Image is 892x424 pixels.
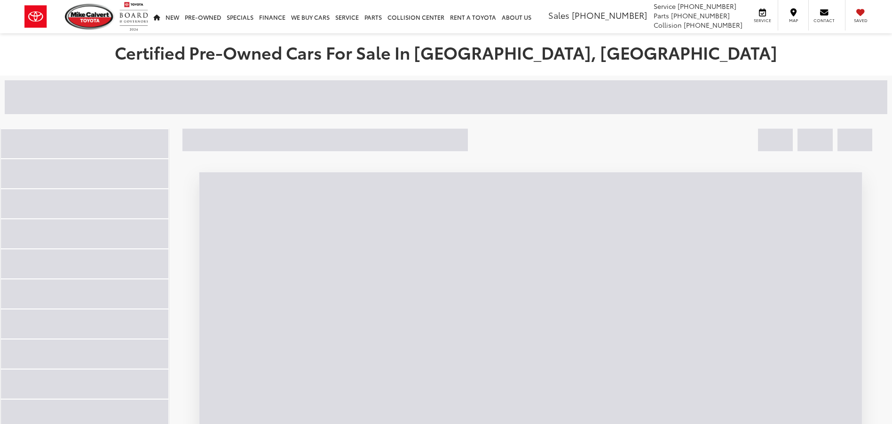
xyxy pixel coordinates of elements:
span: Collision [654,20,682,30]
span: [PHONE_NUMBER] [671,11,730,20]
span: Service [654,1,676,11]
span: Saved [850,17,871,23]
span: [PHONE_NUMBER] [678,1,736,11]
span: Sales [548,9,569,21]
span: Parts [654,11,669,20]
span: [PHONE_NUMBER] [684,20,742,30]
span: Map [783,17,804,23]
span: Contact [813,17,835,23]
span: [PHONE_NUMBER] [572,9,647,21]
span: Service [752,17,773,23]
img: Mike Calvert Toyota [65,4,115,30]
